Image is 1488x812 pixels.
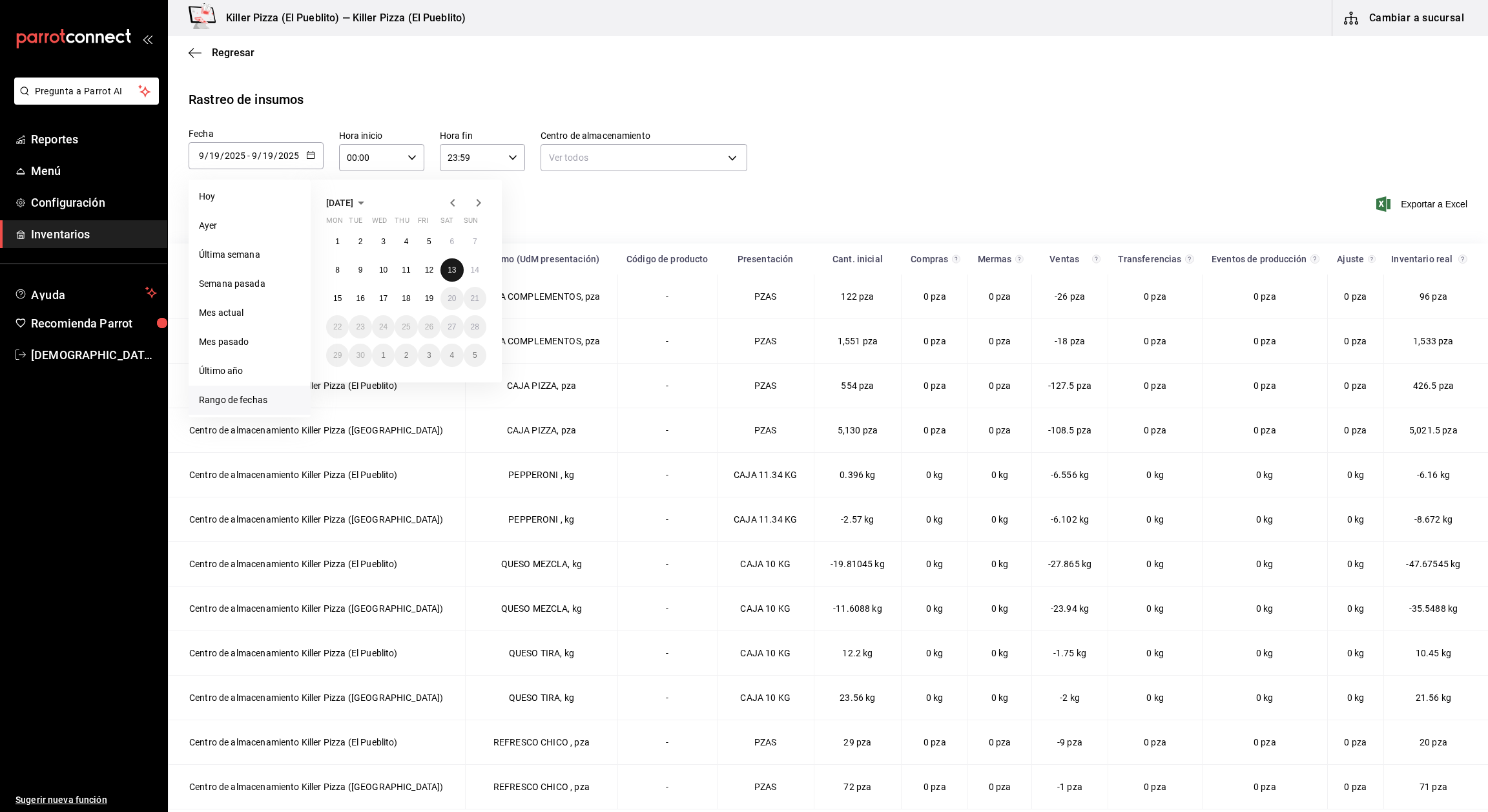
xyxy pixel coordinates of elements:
button: September 3, 2025 [372,230,395,253]
span: 0 kg [1256,470,1274,480]
button: September 2, 2025 [349,230,371,253]
td: PZAS [717,720,814,765]
span: 0 kg [1347,559,1365,569]
button: October 2, 2025 [395,344,417,367]
span: 0 kg [1256,559,1274,569]
span: Recomienda Parrot [31,315,157,332]
button: September 6, 2025 [440,230,463,253]
abbr: Monday [326,216,343,230]
span: 0 kg [991,648,1009,658]
td: PZAS [717,765,814,809]
span: 0.396 kg [840,470,875,480]
td: - [617,275,717,319]
span: 0 pza [989,336,1011,346]
span: 10.45 kg [1416,648,1451,658]
span: 122 pza [841,291,874,302]
abbr: September 13, 2025 [448,265,456,275]
span: 0 pza [989,782,1011,792]
abbr: September 29, 2025 [333,351,342,360]
button: September 1, 2025 [326,230,349,253]
span: -35.5488 kg [1409,603,1458,614]
abbr: September 14, 2025 [471,265,479,275]
abbr: Tuesday [349,216,362,230]
span: 0 kg [991,514,1009,525]
td: PEPPERONI , kg [465,453,617,497]
span: 0 pza [924,380,946,391]
td: Centro de almacenamiento Killer Pizza ([GEOGRAPHIC_DATA]) [169,497,466,542]
abbr: September 23, 2025 [356,322,364,331]
a: Pregunta a Parrot AI [9,94,159,107]
svg: Total de presentación del insumo comprado en el rango de fechas seleccionado. [952,254,960,264]
span: [DEMOGRAPHIC_DATA][PERSON_NAME] [31,346,157,364]
td: CAJA COMPLEMENTOS, pza [465,319,617,364]
td: - [617,408,717,453]
div: Código de producto [625,254,709,264]
span: 0 pza [924,782,946,792]
abbr: October 4, 2025 [449,351,454,360]
svg: Total de presentación del insumo transferido ya sea fuera o dentro de la sucursal en el rango de ... [1185,254,1194,264]
td: PZAS [717,319,814,364]
span: 0 pza [1254,291,1276,302]
span: 0 kg [991,470,1009,480]
div: Rastreo de insumos [189,90,304,109]
span: -11.6088 kg [833,603,882,614]
td: - [617,587,717,631]
td: QUESO MEZCLA, kg [465,587,617,631]
span: 0 pza [1344,336,1367,346]
span: 0 kg [1146,514,1164,525]
td: PZAS [717,408,814,453]
span: 0 pza [1254,336,1276,346]
abbr: October 2, 2025 [404,351,409,360]
button: October 3, 2025 [418,344,440,367]
span: -9 pza [1057,737,1082,747]
button: Pregunta a Parrot AI [14,78,159,105]
svg: Cantidad registrada mediante Ajuste manual y conteos en el rango de fechas seleccionado. [1368,254,1376,264]
span: -108.5 pza [1048,425,1092,435]
span: 0 pza [1344,380,1367,391]
span: -2 kg [1060,692,1080,703]
button: September 17, 2025 [372,287,395,310]
span: 0 kg [1146,559,1164,569]
button: September 12, 2025 [418,258,440,282]
input: Month [198,151,205,161]
td: Centro de almacenamiento Killer Pizza ([GEOGRAPHIC_DATA]) [169,676,466,720]
button: Exportar a Excel [1379,196,1467,212]
li: Última semana [189,240,311,269]
span: 29 pza [843,737,871,747]
span: 0 pza [1344,291,1367,302]
td: Centro de almacenamiento Killer Pizza ([GEOGRAPHIC_DATA]) [169,587,466,631]
td: CAJA 10 KG [717,631,814,676]
span: 0 pza [924,737,946,747]
span: 0 pza [1254,425,1276,435]
button: open_drawer_menu [142,34,152,44]
td: REFRESCO CHICO , pza [465,765,617,809]
span: 0 kg [1347,514,1365,525]
span: Configuración [31,194,157,211]
td: CAJA 11.34 KG [717,453,814,497]
span: 0 kg [1256,692,1274,703]
abbr: September 21, 2025 [471,294,479,303]
button: September 20, 2025 [440,287,463,310]
span: 20 pza [1420,737,1447,747]
abbr: September 27, 2025 [448,322,456,331]
abbr: September 24, 2025 [379,322,387,331]
span: 0 kg [926,692,944,703]
span: 1,533 pza [1413,336,1453,346]
button: September 25, 2025 [395,315,417,338]
span: -19.81045 kg [831,559,885,569]
h3: Killer Pizza (El Pueblito) — Killer Pizza (El Pueblito) [216,10,466,26]
label: Hora fin [440,131,525,140]
span: 0 pza [1254,380,1276,391]
span: -27.865 kg [1048,559,1092,569]
abbr: October 5, 2025 [473,351,477,360]
li: Ayer [189,211,311,240]
span: 0 kg [1256,648,1274,658]
span: [DATE] [326,198,353,208]
td: PZAS [717,275,814,319]
td: CAJA 11.34 KG [717,497,814,542]
div: Insumo (UdM presentación) [473,254,610,264]
span: -47.67545 kg [1406,559,1460,569]
div: Mermas [976,254,1013,264]
span: 0 kg [926,559,944,569]
span: 5,021.5 pza [1409,425,1458,435]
